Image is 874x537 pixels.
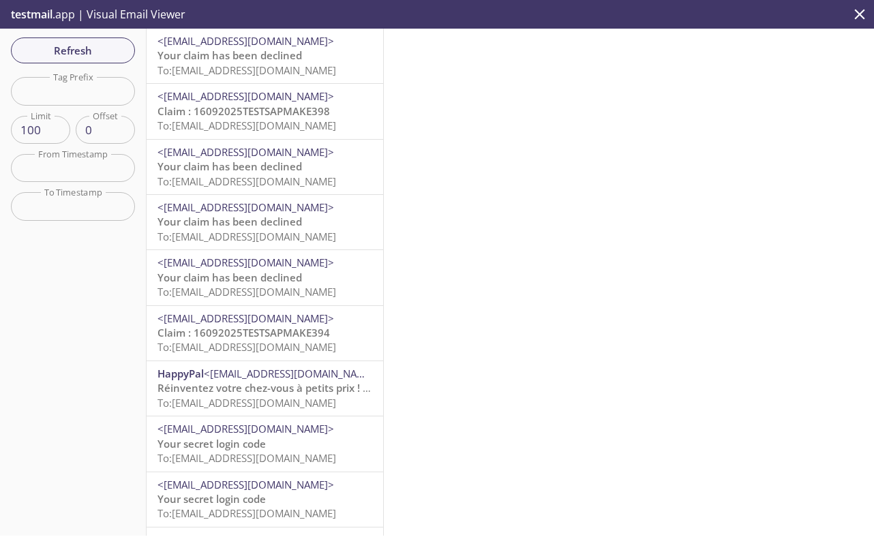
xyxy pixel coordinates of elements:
[157,285,336,298] span: To: [EMAIL_ADDRESS][DOMAIN_NAME]
[157,478,334,491] span: <[EMAIL_ADDRESS][DOMAIN_NAME]>
[147,472,383,527] div: <[EMAIL_ADDRESS][DOMAIN_NAME]>Your secret login codeTo:[EMAIL_ADDRESS][DOMAIN_NAME]
[204,367,380,380] span: <[EMAIL_ADDRESS][DOMAIN_NAME]>
[157,381,376,395] span: Réinventez votre chez-vous à petits prix ! 🏠
[147,306,383,360] div: <[EMAIL_ADDRESS][DOMAIN_NAME]>Claim : 16092025TESTSAPMAKE394To:[EMAIL_ADDRESS][DOMAIN_NAME]
[157,200,334,214] span: <[EMAIL_ADDRESS][DOMAIN_NAME]>
[157,437,266,450] span: Your secret login code
[157,367,204,380] span: HappyPal
[157,48,302,62] span: Your claim has been declined
[157,89,334,103] span: <[EMAIL_ADDRESS][DOMAIN_NAME]>
[157,340,336,354] span: To: [EMAIL_ADDRESS][DOMAIN_NAME]
[147,29,383,83] div: <[EMAIL_ADDRESS][DOMAIN_NAME]>Your claim has been declinedTo:[EMAIL_ADDRESS][DOMAIN_NAME]
[157,492,266,506] span: Your secret login code
[157,506,336,520] span: To: [EMAIL_ADDRESS][DOMAIN_NAME]
[147,250,383,305] div: <[EMAIL_ADDRESS][DOMAIN_NAME]>Your claim has been declinedTo:[EMAIL_ADDRESS][DOMAIN_NAME]
[157,271,302,284] span: Your claim has been declined
[157,326,330,339] span: Claim : 16092025TESTSAPMAKE394
[157,215,302,228] span: Your claim has been declined
[157,451,336,465] span: To: [EMAIL_ADDRESS][DOMAIN_NAME]
[157,145,334,159] span: <[EMAIL_ADDRESS][DOMAIN_NAME]>
[147,140,383,194] div: <[EMAIL_ADDRESS][DOMAIN_NAME]>Your claim has been declinedTo:[EMAIL_ADDRESS][DOMAIN_NAME]
[157,159,302,173] span: Your claim has been declined
[147,195,383,249] div: <[EMAIL_ADDRESS][DOMAIN_NAME]>Your claim has been declinedTo:[EMAIL_ADDRESS][DOMAIN_NAME]
[157,256,334,269] span: <[EMAIL_ADDRESS][DOMAIN_NAME]>
[157,422,334,435] span: <[EMAIL_ADDRESS][DOMAIN_NAME]>
[157,396,336,410] span: To: [EMAIL_ADDRESS][DOMAIN_NAME]
[147,361,383,416] div: HappyPal<[EMAIL_ADDRESS][DOMAIN_NAME]>Réinventez votre chez-vous à petits prix ! 🏠To:[EMAIL_ADDRE...
[147,416,383,471] div: <[EMAIL_ADDRESS][DOMAIN_NAME]>Your secret login codeTo:[EMAIL_ADDRESS][DOMAIN_NAME]
[22,42,124,59] span: Refresh
[147,84,383,138] div: <[EMAIL_ADDRESS][DOMAIN_NAME]>Claim : 16092025TESTSAPMAKE398To:[EMAIL_ADDRESS][DOMAIN_NAME]
[157,119,336,132] span: To: [EMAIL_ADDRESS][DOMAIN_NAME]
[11,7,52,22] span: testmail
[157,104,330,118] span: Claim : 16092025TESTSAPMAKE398
[157,311,334,325] span: <[EMAIL_ADDRESS][DOMAIN_NAME]>
[157,230,336,243] span: To: [EMAIL_ADDRESS][DOMAIN_NAME]
[157,174,336,188] span: To: [EMAIL_ADDRESS][DOMAIN_NAME]
[157,34,334,48] span: <[EMAIL_ADDRESS][DOMAIN_NAME]>
[11,37,135,63] button: Refresh
[157,63,336,77] span: To: [EMAIL_ADDRESS][DOMAIN_NAME]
